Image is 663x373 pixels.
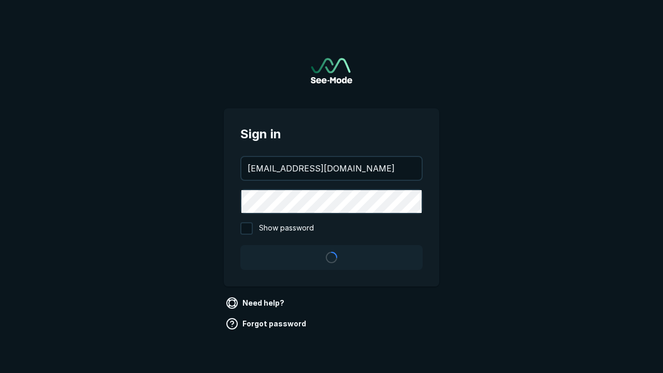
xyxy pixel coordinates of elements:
input: your@email.com [241,157,422,180]
span: Sign in [240,125,423,144]
span: Show password [259,222,314,235]
img: See-Mode Logo [311,58,352,83]
a: Go to sign in [311,58,352,83]
a: Need help? [224,295,289,311]
a: Forgot password [224,315,310,332]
